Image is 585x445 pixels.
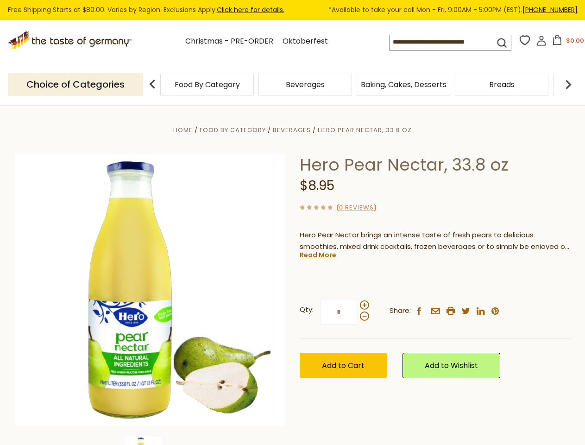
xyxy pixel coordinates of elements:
[300,304,314,316] strong: Qty:
[143,75,162,94] img: previous arrow
[200,126,266,134] a: Food By Category
[8,5,578,15] div: Free Shipping Starts at $80.00. Varies by Region. Exclusions Apply.
[361,81,447,88] a: Baking, Cakes, Desserts
[566,36,584,45] span: $0.00
[273,126,311,134] a: Beverages
[217,5,284,14] a: Click here for details.
[300,177,334,195] span: $8.95
[300,154,571,175] h1: Hero Pear Nectar, 33.8 oz
[522,5,578,14] a: [PHONE_NUMBER]
[300,229,571,253] p: Hero Pear Nectar brings an intense taste of fresh pears to delicious smoothies, mixed drink cockt...
[559,75,578,94] img: next arrow
[15,154,286,426] img: Hero Pear Nectar, 33.8 oz
[403,353,500,378] a: Add to Wishlist
[8,73,143,96] p: Choice of Categories
[322,360,365,371] span: Add to Cart
[339,203,374,213] a: 0 Reviews
[336,203,377,212] span: ( )
[283,35,328,48] a: Oktoberfest
[320,299,358,324] input: Qty:
[390,305,411,317] span: Share:
[286,81,325,88] a: Beverages
[489,81,515,88] a: Breads
[175,81,240,88] a: Food By Category
[185,35,273,48] a: Christmas - PRE-ORDER
[318,126,412,134] a: Hero Pear Nectar, 33.8 oz
[300,353,387,378] button: Add to Cart
[300,250,336,260] a: Read More
[328,5,578,15] span: *Available to take your call Mon - Fri, 9:00AM - 5:00PM (EST).
[173,126,193,134] a: Home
